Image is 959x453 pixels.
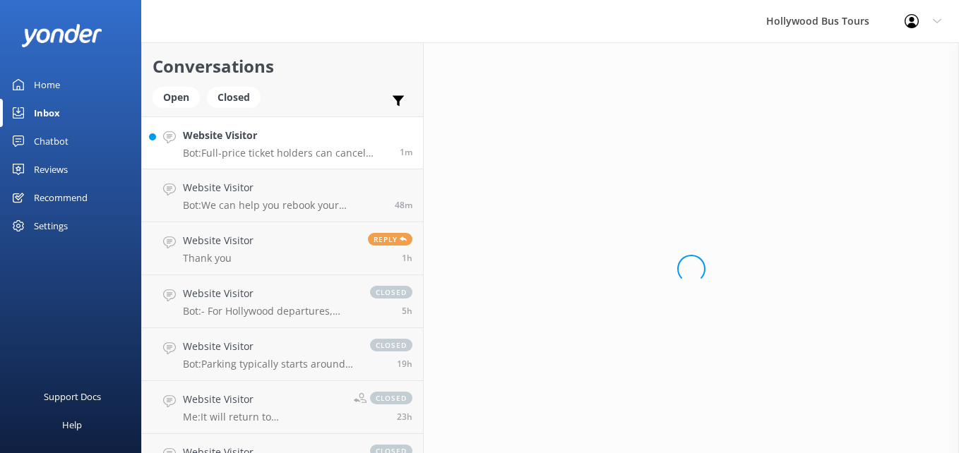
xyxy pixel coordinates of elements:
[370,286,412,298] span: closed
[153,89,207,104] a: Open
[207,89,268,104] a: Closed
[142,381,423,434] a: Website VisitorMe:It will return to [GEOGRAPHIC_DATA][PERSON_NAME] at about 1:30 pmclosed23h
[34,212,68,240] div: Settings
[183,128,389,143] h4: Website Visitor
[142,169,423,222] a: Website VisitorBot:We can help you rebook your reservation and change the pick-up location, provi...
[395,199,412,211] span: Sep 21 2025 12:59pm (UTC -07:00) America/Tijuana
[183,411,343,423] p: Me: It will return to [GEOGRAPHIC_DATA][PERSON_NAME] at about 1:30 pm
[34,155,68,183] div: Reviews
[402,252,412,264] span: Sep 21 2025 12:47pm (UTC -07:00) America/Tijuana
[183,392,343,407] h4: Website Visitor
[153,87,200,108] div: Open
[34,183,88,212] div: Recommend
[44,382,101,411] div: Support Docs
[142,328,423,381] a: Website VisitorBot:Parking typically starts around $8 for the first 4 hours at the locations near...
[397,411,412,423] span: Sep 20 2025 02:47pm (UTC -07:00) America/Tijuana
[34,99,60,127] div: Inbox
[183,286,356,301] h4: Website Visitor
[183,305,356,318] p: Bot: - For Hollywood departures, park at [STREET_ADDRESS]. - For [GEOGRAPHIC_DATA][PERSON_NAME] d...
[142,275,423,328] a: Website VisitorBot:- For Hollywood departures, park at [STREET_ADDRESS]. - For [GEOGRAPHIC_DATA][...
[142,116,423,169] a: Website VisitorBot:Full-price ticket holders can cancel their tour and receive a full refund up t...
[207,87,261,108] div: Closed
[62,411,82,439] div: Help
[397,358,412,370] span: Sep 20 2025 06:42pm (UTC -07:00) America/Tijuana
[142,222,423,275] a: Website VisitorThank youReply1h
[153,53,412,80] h2: Conversations
[400,146,412,158] span: Sep 21 2025 01:47pm (UTC -07:00) America/Tijuana
[183,180,384,195] h4: Website Visitor
[183,252,254,265] p: Thank you
[34,127,68,155] div: Chatbot
[34,71,60,99] div: Home
[402,305,412,317] span: Sep 21 2025 08:03am (UTC -07:00) America/Tijuana
[370,392,412,404] span: closed
[183,358,356,370] p: Bot: Parking typically starts around $8 for the first 4 hours at the locations near the pick-up p...
[183,233,254,248] h4: Website Visitor
[21,24,102,47] img: yonder-white-logo.png
[368,233,412,246] span: Reply
[183,339,356,354] h4: Website Visitor
[183,199,384,212] p: Bot: We can help you rebook your reservation and change the pick-up location, provided it is done...
[183,147,389,159] p: Bot: Full-price ticket holders can cancel their tour and receive a full refund up to 24 hours bef...
[370,339,412,351] span: closed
